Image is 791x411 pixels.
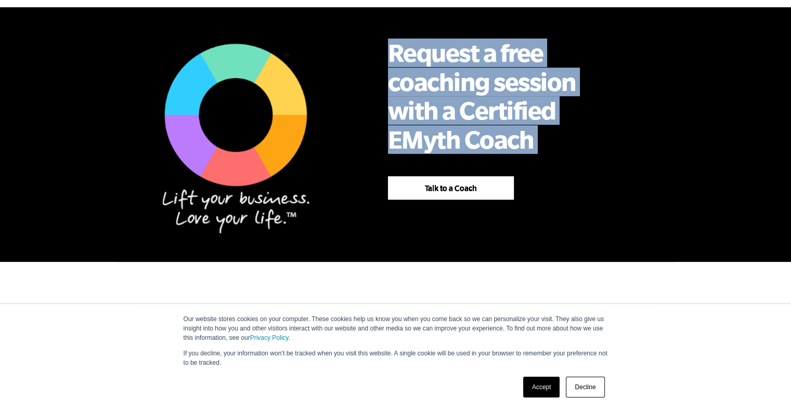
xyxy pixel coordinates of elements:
[184,314,608,342] p: Our website stores cookies on your computer. These cookies help us know you when you come back so...
[250,334,289,341] a: Privacy Policy
[184,349,608,367] p: If you decline, your information won’t be tracked when you visit this website. A single cookie wi...
[388,176,514,200] a: Talk to a Coach
[566,377,604,397] a: Decline
[388,38,596,154] h2: Request a free coaching session with a Certified EMyth Coach
[123,23,341,244] img: Smart Business Coach
[523,377,560,397] a: Accept
[425,184,477,193] span: Talk to a Coach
